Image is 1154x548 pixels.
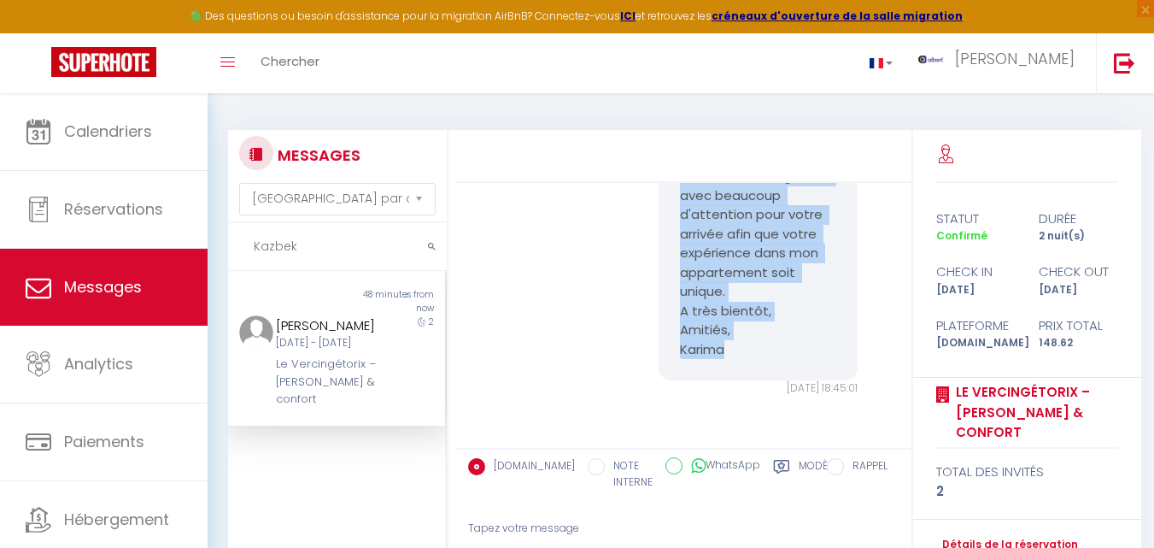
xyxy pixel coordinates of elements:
[1027,228,1129,245] div: 2 nuit(s)
[248,33,332,93] a: Chercher
[228,223,447,271] input: Rechercher un mot clé
[950,382,1119,443] a: Le Vercingétorix – [PERSON_NAME] & confort
[1027,262,1129,282] div: check out
[429,315,434,328] span: 2
[485,458,575,477] label: [DOMAIN_NAME]
[64,276,142,298] span: Messages
[1114,52,1135,74] img: logout
[14,7,65,58] button: Ouvrir le widget de chat LiveChat
[799,458,844,493] label: Modèles
[924,282,1027,298] div: [DATE]
[680,302,836,340] p: A très bientôt, Amitiés,
[1027,315,1129,336] div: Prix total
[64,198,163,220] span: Réservations
[620,9,636,23] a: ICI
[276,356,380,408] div: Le Vercingétorix – [PERSON_NAME] & confort
[276,335,380,351] div: [DATE] - [DATE]
[936,481,1119,502] div: 2
[659,380,858,397] div: [DATE] 18:45:01
[924,315,1027,336] div: Plateforme
[1027,209,1129,229] div: durée
[918,56,944,63] img: ...
[936,462,1119,482] div: total des invités
[924,209,1027,229] div: statut
[273,136,360,174] h3: MESSAGES
[64,509,169,530] span: Hébergement
[844,458,887,477] label: RAPPEL
[605,458,653,491] label: NOTE INTERNE
[51,47,156,77] img: Super Booking
[64,353,133,374] span: Analytics
[924,335,1027,351] div: [DOMAIN_NAME]
[905,33,1096,93] a: ... [PERSON_NAME]
[64,431,144,452] span: Paiements
[680,340,836,360] p: Karima
[682,457,760,476] label: WhatsApp
[955,48,1075,69] span: [PERSON_NAME]
[680,109,836,302] p: Merci encore pour votre réservation, j'ai préparé mon appartement de manière très soignée et avec...
[936,228,987,243] span: Confirmé
[712,9,963,23] a: créneaux d'ouverture de la salle migration
[276,315,380,336] div: [PERSON_NAME]
[924,262,1027,282] div: check in
[1027,335,1129,351] div: 148.62
[1027,282,1129,298] div: [DATE]
[64,121,152,142] span: Calendriers
[261,52,319,70] span: Chercher
[239,315,273,350] img: ...
[337,288,445,315] div: 48 minutes from now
